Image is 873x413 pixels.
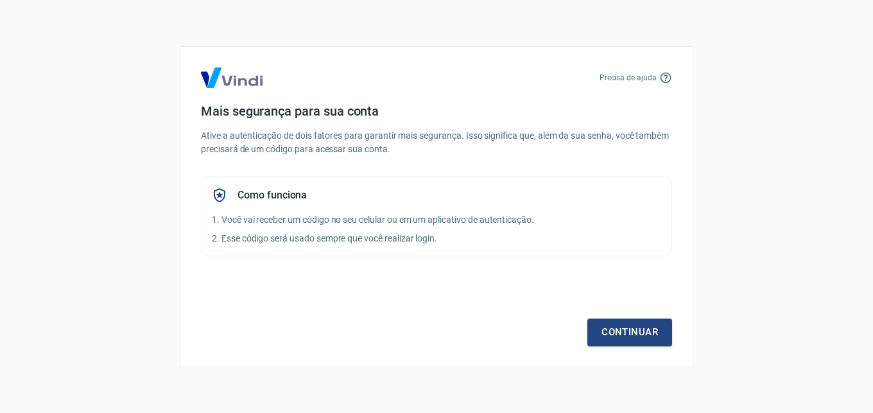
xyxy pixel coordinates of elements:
a: Continuar [587,319,672,346]
p: 2. Esse código será usado sempre que você realizar login. [212,232,661,245]
p: 1. Você vai receber um código no seu celular ou em um aplicativo de autenticação. [212,213,661,227]
img: Logo Vind [201,67,263,88]
h4: Mais segurança para sua conta [201,103,672,119]
h5: Como funciona [238,189,307,202]
p: Precisa de ajuda [600,72,657,83]
p: Ative a autenticação de dois fatores para garantir mais segurança. Isso significa que, além da su... [201,129,672,156]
